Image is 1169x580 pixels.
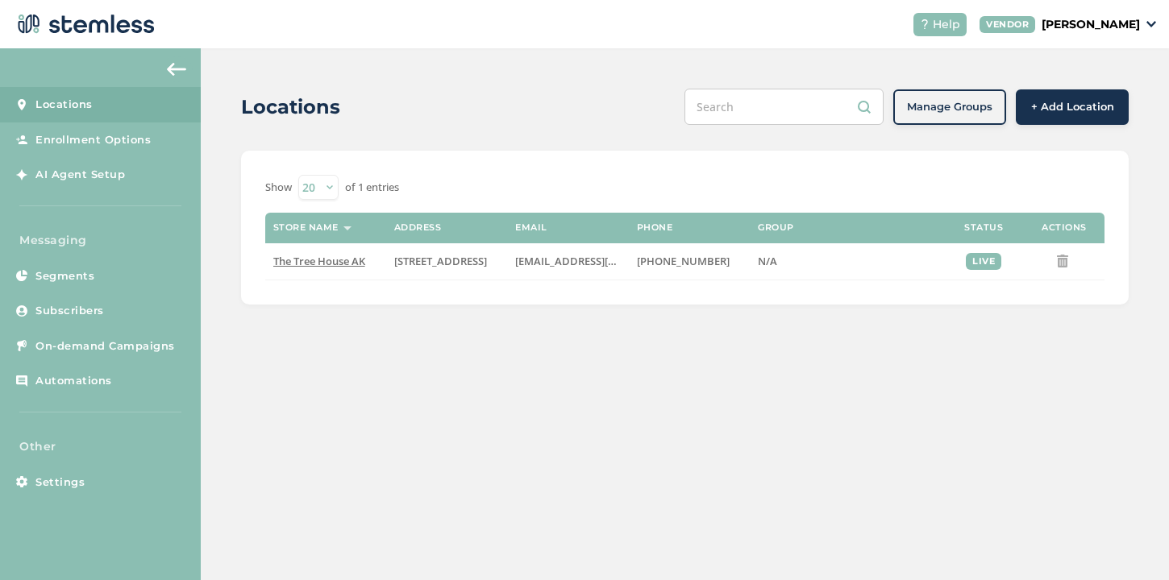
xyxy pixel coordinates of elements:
span: Locations [35,97,93,113]
span: Manage Groups [907,99,992,115]
label: Show [265,180,292,196]
input: Search [684,89,884,125]
span: [STREET_ADDRESS] [394,254,487,268]
label: Email [515,222,547,233]
label: Phone [637,222,673,233]
button: Manage Groups [893,89,1006,125]
span: Help [933,16,960,33]
label: N/A [758,255,935,268]
div: live [966,253,1001,270]
span: Enrollment Options [35,132,151,148]
h2: Locations [241,93,340,122]
button: + Add Location [1016,89,1129,125]
label: Store name [273,222,339,233]
img: icon_down-arrow-small-66adaf34.svg [1146,21,1156,27]
span: AI Agent Setup [35,167,125,183]
label: 341 Boniface Parkway [394,255,499,268]
span: The Tree House AK [273,254,365,268]
th: Actions [1024,213,1105,243]
label: (907) 227-3777 [637,255,742,268]
span: Automations [35,373,112,389]
div: VENDOR [980,16,1035,33]
span: Settings [35,474,85,491]
span: [PHONE_NUMBER] [637,254,730,268]
label: ap@thetreehouseak.com [515,255,620,268]
span: Segments [35,268,94,284]
img: icon-help-white-03924b79.svg [920,19,930,29]
iframe: Chat Widget [1088,503,1169,580]
img: icon-arrow-back-accent-c549486e.svg [167,63,186,76]
img: logo-dark-0685b13c.svg [13,8,155,40]
span: + Add Location [1031,99,1114,115]
label: Status [964,222,1003,233]
label: of 1 entries [345,180,399,196]
label: The Tree House AK [273,255,378,268]
img: icon-sort-1e1d7615.svg [343,226,352,230]
p: [PERSON_NAME] [1042,16,1140,33]
span: On-demand Campaigns [35,338,175,354]
span: [EMAIL_ADDRESS][DOMAIN_NAME] [515,254,691,268]
span: Subscribers [35,303,104,319]
label: Address [394,222,442,233]
label: Group [758,222,794,233]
